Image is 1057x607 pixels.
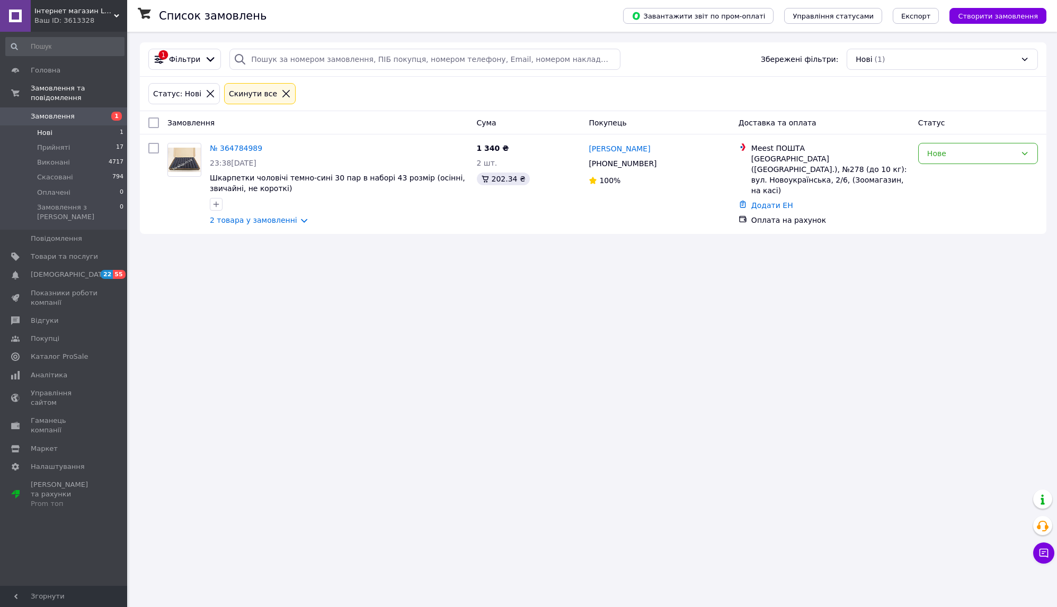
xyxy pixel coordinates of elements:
span: Оплачені [37,188,70,197]
span: 22 [101,270,113,279]
span: Показники роботи компанії [31,288,98,307]
span: Аналітика [31,370,67,380]
a: Створити замовлення [939,11,1046,20]
span: Статус [918,119,945,127]
span: 100% [599,176,620,185]
span: 1 [111,112,122,121]
span: Головна [31,66,60,75]
span: Замовлення та повідомлення [31,84,127,103]
span: Замовлення [31,112,75,121]
span: Управління статусами [793,12,874,20]
span: Повідомлення [31,234,82,243]
span: [DEMOGRAPHIC_DATA] [31,270,109,279]
span: Виконані [37,158,70,167]
span: Фільтри [169,54,200,65]
span: Покупець [589,119,626,127]
button: Створити замовлення [949,8,1046,24]
span: Відгуки [31,316,58,325]
span: 794 [112,173,123,182]
button: Завантажити звіт по пром-оплаті [623,8,774,24]
span: Інтернет магазин Lux Shop [34,6,114,16]
span: Гаманець компанії [31,416,98,435]
button: Експорт [893,8,939,24]
span: Каталог ProSale [31,352,88,361]
span: Збережені фільтри: [761,54,838,65]
span: Налаштування [31,462,85,472]
span: Товари та послуги [31,252,98,261]
span: Скасовані [37,173,73,182]
span: Cума [477,119,496,127]
div: Prom топ [31,499,98,509]
div: 202.34 ₴ [477,173,530,185]
a: 2 товара у замовленні [210,216,297,224]
a: Фото товару [167,143,201,177]
input: Пошук за номером замовлення, ПІБ покупця, номером телефону, Email, номером накладної [229,49,620,70]
span: Доставка та оплата [739,119,816,127]
span: Прийняті [37,143,70,152]
span: 1 340 ₴ [477,144,509,152]
button: Управління статусами [784,8,882,24]
span: 1 [120,128,123,138]
div: Статус: Нові [151,88,203,99]
span: 0 [120,188,123,197]
span: Експорт [901,12,931,20]
span: 4717 [109,158,123,167]
a: № 364784989 [210,144,262,152]
span: 55 [113,270,125,279]
div: Оплата на рахунок [751,215,910,225]
span: 2 шт. [477,159,498,167]
span: Завантажити звіт по пром-оплаті [632,11,765,21]
div: Нове [927,148,1016,159]
div: Ваш ID: 3613328 [34,16,127,25]
input: Пошук [5,37,125,56]
span: 23:38[DATE] [210,159,256,167]
h1: Список замовлень [159,10,267,22]
span: Покупці [31,334,59,343]
img: Фото товару [168,148,201,173]
a: [PERSON_NAME] [589,143,650,154]
span: [PERSON_NAME] та рахунки [31,480,98,509]
span: Маркет [31,444,58,454]
div: Meest ПОШТА [751,143,910,153]
span: 17 [116,143,123,152]
div: [PHONE_NUMBER] [587,156,659,171]
span: Створити замовлення [958,12,1038,20]
button: Чат з покупцем [1033,542,1054,564]
span: Замовлення з [PERSON_NAME] [37,203,120,222]
span: Нові [37,128,52,138]
span: Управління сайтом [31,388,98,407]
span: 0 [120,203,123,222]
span: (1) [875,55,885,64]
span: Замовлення [167,119,215,127]
a: Додати ЕН [751,201,793,210]
span: Нові [856,54,872,65]
div: [GEOGRAPHIC_DATA] ([GEOGRAPHIC_DATA].), №278 (до 10 кг): вул. Новоукраїнська, 2/6, (Зоомагазин, н... [751,153,910,196]
a: Шкарпетки чоловічі темно-сині 30 пар в наборі 43 розмір (осінні, звичайні, не короткі) [210,174,465,193]
div: Cкинути все [227,88,279,99]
